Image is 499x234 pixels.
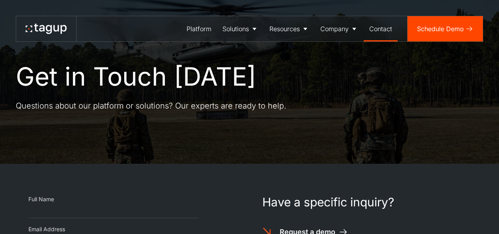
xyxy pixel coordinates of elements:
a: Company [315,16,364,41]
h1: Have a specific inquiry? [262,195,471,209]
div: Email Address [28,225,199,233]
div: Company [320,24,349,34]
div: Full Name [28,195,199,203]
div: Contact [369,24,392,34]
div: Resources [269,24,300,34]
div: Platform [187,24,211,34]
a: Platform [181,16,217,41]
h1: Get in Touch [DATE] [16,62,256,91]
div: Schedule Demo [417,24,464,34]
a: Schedule Demo [407,16,483,41]
a: Resources [264,16,315,41]
p: Questions about our platform or solutions? Our experts are ready to help. [16,100,286,111]
a: Solutions [217,16,264,41]
div: Solutions [222,24,249,34]
a: Contact [364,16,398,41]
